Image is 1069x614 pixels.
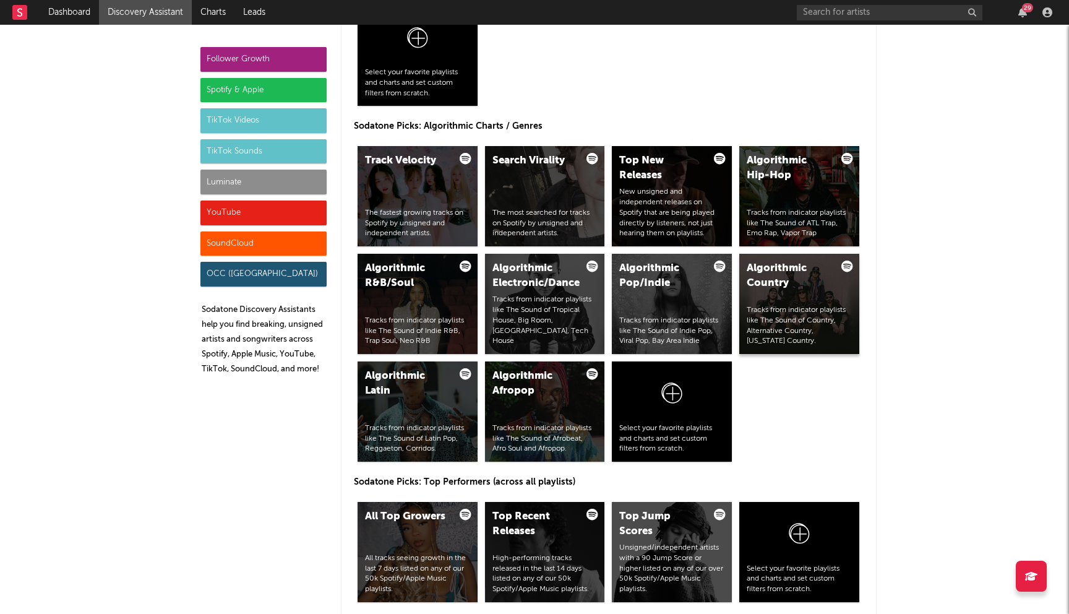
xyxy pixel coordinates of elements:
[747,261,831,291] div: Algorithmic Country
[200,47,327,72] div: Follower Growth
[619,153,703,183] div: Top New Releases
[358,6,478,106] a: Select your favorite playlists and charts and set custom filters from scratch.
[492,261,577,291] div: Algorithmic Electronic/Dance
[365,509,449,524] div: All Top Growers
[200,201,327,225] div: YouTube
[365,553,470,595] div: All tracks seeing growth in the last 7 days listed on any of our 50k Spotify/Apple Music playlists.
[200,231,327,256] div: SoundCloud
[365,208,470,239] div: The fastest growing tracks on Spotify by unsigned and independent artists.
[492,153,577,168] div: Search Virality
[492,423,598,454] div: Tracks from indicator playlists like The Sound of Afrobeat, Afro Soul and Afropop.
[739,502,859,602] a: Select your favorite playlists and charts and set custom filters from scratch.
[619,316,724,347] div: Tracks from indicator playlists like The Sound of Indie Pop, Viral Pop, Bay Area Indie
[365,316,470,347] div: Tracks from indicator playlists like The Sound of Indie R&B, Trap Soul, Neo R&B
[354,119,864,134] p: Sodatone Picks: Algorithmic Charts / Genres
[619,261,703,291] div: Algorithmic Pop/Indie
[492,208,598,239] div: The most searched for tracks on Spotify by unsigned and independent artists.
[619,423,724,454] div: Select your favorite playlists and charts and set custom filters from scratch.
[492,369,577,399] div: Algorithmic Afropop
[358,254,478,354] a: Algorithmic R&B/SoulTracks from indicator playlists like The Sound of Indie R&B, Trap Soul, Neo R&B
[797,5,982,20] input: Search for artists
[612,502,732,602] a: Top Jump ScoresUnsigned/independent artists with a 90 Jump Score or higher listed on any of our o...
[485,361,605,462] a: Algorithmic AfropopTracks from indicator playlists like The Sound of Afrobeat, Afro Soul and Afro...
[612,254,732,354] a: Algorithmic Pop/IndieTracks from indicator playlists like The Sound of Indie Pop, Viral Pop, Bay ...
[365,423,470,454] div: Tracks from indicator playlists like The Sound of Latin Pop, Reggaeton, Corridos.
[365,369,449,399] div: Algorithmic Latin
[358,361,478,462] a: Algorithmic LatinTracks from indicator playlists like The Sound of Latin Pop, Reggaeton, Corridos.
[1022,3,1033,12] div: 29
[358,146,478,246] a: Track VelocityThe fastest growing tracks on Spotify by unsigned and independent artists.
[200,139,327,164] div: TikTok Sounds
[619,187,724,239] div: New unsigned and independent releases on Spotify that are being played directly by listeners, not...
[358,502,478,602] a: All Top GrowersAll tracks seeing growth in the last 7 days listed on any of our 50k Spotify/Apple...
[485,146,605,246] a: Search ViralityThe most searched for tracks on Spotify by unsigned and independent artists.
[747,305,852,347] div: Tracks from indicator playlists like The Sound of Country, Alternative Country, [US_STATE] Country.
[200,78,327,103] div: Spotify & Apple
[365,153,449,168] div: Track Velocity
[492,295,598,347] div: Tracks from indicator playlists like The Sound of Tropical House, Big Room, [GEOGRAPHIC_DATA], Te...
[619,543,724,595] div: Unsigned/independent artists with a 90 Jump Score or higher listed on any of our over 50k Spotify...
[492,509,577,539] div: Top Recent Releases
[200,262,327,287] div: OCC ([GEOGRAPHIC_DATA])
[200,170,327,194] div: Luminate
[1018,7,1027,17] button: 29
[747,208,852,239] div: Tracks from indicator playlists like The Sound of ATL Trap, Emo Rap, Vapor Trap
[747,153,831,183] div: Algorithmic Hip-Hop
[612,146,732,246] a: Top New ReleasesNew unsigned and independent releases on Spotify that are being played directly b...
[739,254,859,354] a: Algorithmic CountryTracks from indicator playlists like The Sound of Country, Alternative Country...
[365,261,449,291] div: Algorithmic R&B/Soul
[492,553,598,595] div: High-performing tracks released in the last 14 days listed on any of our 50k Spotify/Apple Music ...
[485,254,605,354] a: Algorithmic Electronic/DanceTracks from indicator playlists like The Sound of Tropical House, Big...
[200,108,327,133] div: TikTok Videos
[485,502,605,602] a: Top Recent ReleasesHigh-performing tracks released in the last 14 days listed on any of our 50k S...
[365,67,470,98] div: Select your favorite playlists and charts and set custom filters from scratch.
[619,509,703,539] div: Top Jump Scores
[747,564,852,595] div: Select your favorite playlists and charts and set custom filters from scratch.
[739,146,859,246] a: Algorithmic Hip-HopTracks from indicator playlists like The Sound of ATL Trap, Emo Rap, Vapor Trap
[612,361,732,462] a: Select your favorite playlists and charts and set custom filters from scratch.
[202,303,327,377] p: Sodatone Discovery Assistants help you find breaking, unsigned artists and songwriters across Spo...
[354,475,864,490] p: Sodatone Picks: Top Performers (across all playlists)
